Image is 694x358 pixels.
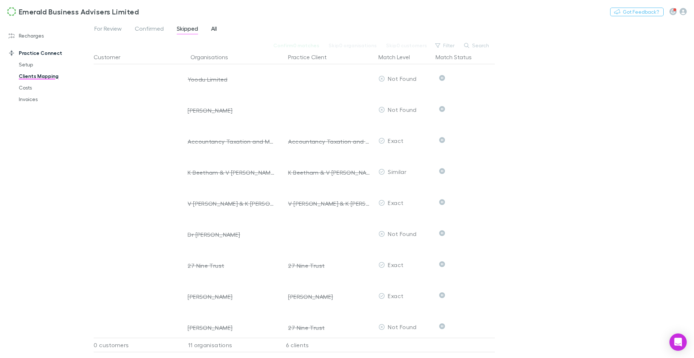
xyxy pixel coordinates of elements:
img: Emerald Business Advisers Limited's Logo [7,7,16,16]
span: Similar [388,168,406,175]
button: Search [460,41,493,50]
button: Got Feedback? [610,8,664,16]
div: [PERSON_NAME] [188,324,275,331]
div: 27 Nine Trust [288,251,373,280]
span: Not Found [388,230,416,237]
button: Skip0 customers [381,41,432,50]
div: 0 customers [94,338,180,352]
a: Practice Connect [1,47,92,59]
div: K Beetham & V [PERSON_NAME] Partnership NO GST NO IRD# [288,158,373,187]
span: Confirmed [135,25,164,34]
div: 6 clients [278,338,376,352]
a: Recharges [1,30,92,42]
div: 27 Nine Trust [188,262,275,269]
div: [PERSON_NAME] [288,282,373,311]
a: Invoices [12,93,92,105]
div: [PERSON_NAME] [188,107,275,114]
svg: Skipped [439,137,445,143]
svg: Skipped [439,230,445,236]
span: Not Found [388,106,416,113]
button: Match Level [378,50,419,64]
svg: Skipped [439,199,445,205]
span: For Review [94,25,122,34]
div: [PERSON_NAME] [188,293,275,300]
div: Accountancy Taxation and More Limited [288,127,373,156]
div: V [PERSON_NAME] & K [PERSON_NAME] Pship QT GST [288,189,373,218]
button: Organisations [190,50,237,64]
span: Exact [388,199,403,206]
svg: Skipped [439,323,445,329]
span: Skipped [177,25,198,34]
span: Exact [388,261,403,268]
a: Costs [12,82,92,93]
button: Skip0 organisations [324,41,381,50]
div: 27 Nine Trust [288,313,373,342]
button: Customer [94,50,129,64]
svg: Skipped [439,75,445,81]
a: Emerald Business Advisers Limited [3,3,143,20]
button: Practice Client [288,50,335,64]
span: Not Found [388,75,416,82]
a: Setup [12,59,92,70]
div: 11 organisations [180,338,278,352]
svg: Skipped [439,292,445,298]
span: All [211,25,217,34]
div: Yoodu Limited [188,76,275,83]
span: Exact [388,137,403,144]
div: Open Intercom Messenger [669,333,687,351]
div: K Beetham & V [PERSON_NAME] Brookfield NO GST [188,169,275,176]
div: Dr [PERSON_NAME] [188,231,275,238]
svg: Skipped [439,106,445,112]
a: Clients Mapping [12,70,92,82]
button: Match Status [436,50,480,64]
div: V [PERSON_NAME] & K [PERSON_NAME] Pship QT GST [188,200,275,207]
span: Exact [388,292,403,299]
svg: Skipped [439,168,445,174]
svg: Skipped [439,261,445,267]
h3: Emerald Business Advisers Limited [19,7,139,16]
div: Accountancy Taxation and More Limited [188,138,275,145]
span: Not Found [388,323,416,330]
button: Confirm0 matches [269,41,324,50]
button: Filter [432,41,459,50]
